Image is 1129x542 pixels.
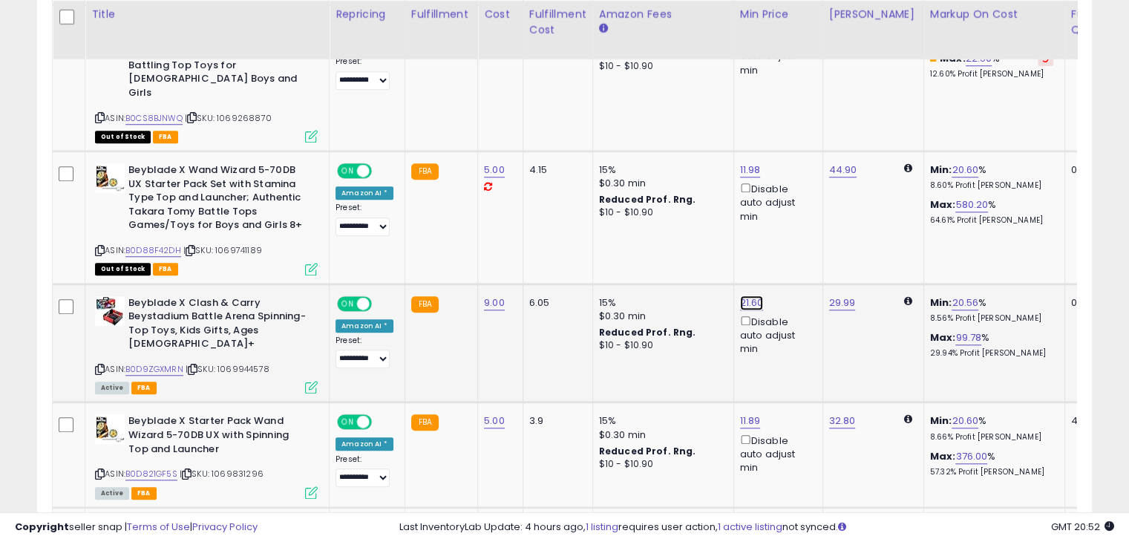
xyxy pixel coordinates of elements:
div: % [930,198,1053,226]
div: $10 - $10.90 [599,339,722,352]
span: | SKU: 1069944578 [186,363,269,375]
a: 29.99 [829,296,856,310]
div: ASIN: [95,163,318,273]
a: Privacy Policy [192,520,258,534]
p: 57.32% Profit [PERSON_NAME] [930,467,1053,477]
b: BEYBLADE X Chain Incendio 5-60HT and Arrow Wizard 4-60N Dual Pack Set with 2 Right-Spinning Tops;... [128,17,309,103]
div: [PERSON_NAME] [829,7,917,22]
a: 5.00 [484,414,505,428]
div: $0.30 min [599,310,722,323]
span: All listings currently available for purchase on Amazon [95,382,129,394]
div: $0.30 min [599,428,722,442]
div: 15% [599,414,722,428]
img: 412ZQu1qCYL._SL40_.jpg [95,414,125,444]
div: seller snap | | [15,520,258,535]
b: Beyblade X Wand Wizard 5-70DB UX Starter Pack Set with Stamina Type Top and Launcher; Authentic T... [128,163,309,236]
span: FBA [131,382,157,394]
b: Max: [930,449,956,463]
div: $10 - $10.90 [599,458,722,471]
div: % [930,450,1053,477]
span: FBA [153,263,178,275]
th: The percentage added to the cost of goods (COGS) that forms the calculator for Min & Max prices. [923,1,1064,59]
b: Max: [930,197,956,212]
div: Min Price [740,7,817,22]
p: 64.61% Profit [PERSON_NAME] [930,215,1053,226]
a: 1 active listing [718,520,782,534]
b: Reduced Prof. Rng. [599,445,696,457]
b: Min: [930,163,952,177]
div: $0.30 min [599,177,722,190]
b: Min: [930,414,952,428]
div: Fulfillment Cost [529,7,586,38]
a: B0CS8BJNWQ [125,112,183,125]
a: 99.78 [955,330,981,345]
small: FBA [411,296,439,313]
span: FBA [153,131,178,143]
span: All listings that are currently out of stock and unavailable for purchase on Amazon [95,131,151,143]
a: 9.00 [484,296,505,310]
div: $10 - $10.90 [599,206,722,219]
p: 29.94% Profit [PERSON_NAME] [930,348,1053,359]
div: Markup on Cost [930,7,1058,22]
b: Min: [930,296,952,310]
div: 15% [599,296,722,310]
b: Reduced Prof. Rng. [599,193,696,206]
span: All listings currently available for purchase on Amazon [95,487,129,500]
span: OFF [370,416,393,428]
div: Amazon AI * [336,319,393,333]
a: B0D9ZGXMRN [125,363,183,376]
span: FBA [131,487,157,500]
div: Repricing [336,7,399,22]
span: ON [338,165,357,177]
div: ASIN: [95,414,318,497]
div: 0 [1071,163,1117,177]
div: Amazon AI * [336,437,393,451]
div: % [930,331,1053,359]
div: Amazon AI * [336,186,393,200]
div: % [930,296,1053,324]
div: % [930,52,1053,79]
div: Preset: [336,203,393,236]
b: Max: [930,330,956,345]
a: 32.80 [829,414,856,428]
a: 20.60 [952,163,978,177]
img: 41nt9SAqGjL._SL40_.jpg [95,163,125,193]
span: ON [338,297,357,310]
div: % [930,163,1053,191]
div: 15% [599,163,722,177]
b: Reduced Prof. Rng. [599,326,696,339]
div: 0 [1071,296,1117,310]
a: B0D821GF5S [125,468,177,480]
p: 12.60% Profit [PERSON_NAME] [930,69,1053,79]
a: 11.98 [740,163,761,177]
small: FBA [411,414,439,431]
div: Fulfillment [411,7,471,22]
div: $10 - $10.90 [599,60,722,73]
span: ON [338,416,357,428]
a: 20.60 [952,414,978,428]
img: 51EFVGDU2dL._SL40_.jpg [95,296,125,326]
a: 11.89 [740,414,761,428]
a: 1 listing [586,520,618,534]
div: Amazon Fees [599,7,727,22]
p: 8.56% Profit [PERSON_NAME] [930,313,1053,324]
small: Amazon Fees. [599,22,608,36]
div: Disable auto adjust min [740,180,811,223]
div: ASIN: [95,296,318,393]
div: Preset: [336,336,393,369]
div: ASIN: [95,17,318,141]
div: Last InventoryLab Update: 4 hours ago, requires user action, not synced. [399,520,1114,535]
strong: Copyright [15,520,69,534]
a: Terms of Use [127,520,190,534]
div: Disable auto adjust min [740,313,811,356]
div: Fulfillable Quantity [1071,7,1122,38]
a: 376.00 [955,449,987,464]
a: 44.90 [829,163,857,177]
div: 3.9 [529,414,581,428]
span: 2025-08-14 20:52 GMT [1051,520,1114,534]
span: | SKU: 1069741189 [183,244,262,256]
div: 4.15 [529,163,581,177]
div: Title [91,7,323,22]
div: 6.05 [529,296,581,310]
span: | SKU: 1069831296 [180,468,264,480]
